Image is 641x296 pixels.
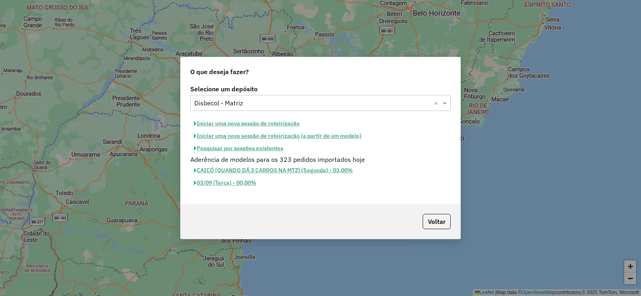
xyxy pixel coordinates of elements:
[190,130,365,142] button: Iniciar uma nova sessão de roteirização (a partir de um modelo)
[190,177,260,189] button: 03/09 (Terça) - 00,00%
[190,117,303,130] button: Iniciar uma nova sessão de roteirização
[190,142,287,155] button: Pesquisar por sessões existentes
[190,84,451,94] label: Selecione um depósito
[185,155,456,164] div: Aderência de modelos para os 323 pedidos importados hoje
[423,214,451,229] button: Voltar
[434,98,441,108] span: Clear all
[190,67,249,77] span: O que deseja fazer?
[190,164,356,177] button: CAICÓ (QUANDO DÁ 3 CARROS NA MTZ) (Segunda) - 03,00%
